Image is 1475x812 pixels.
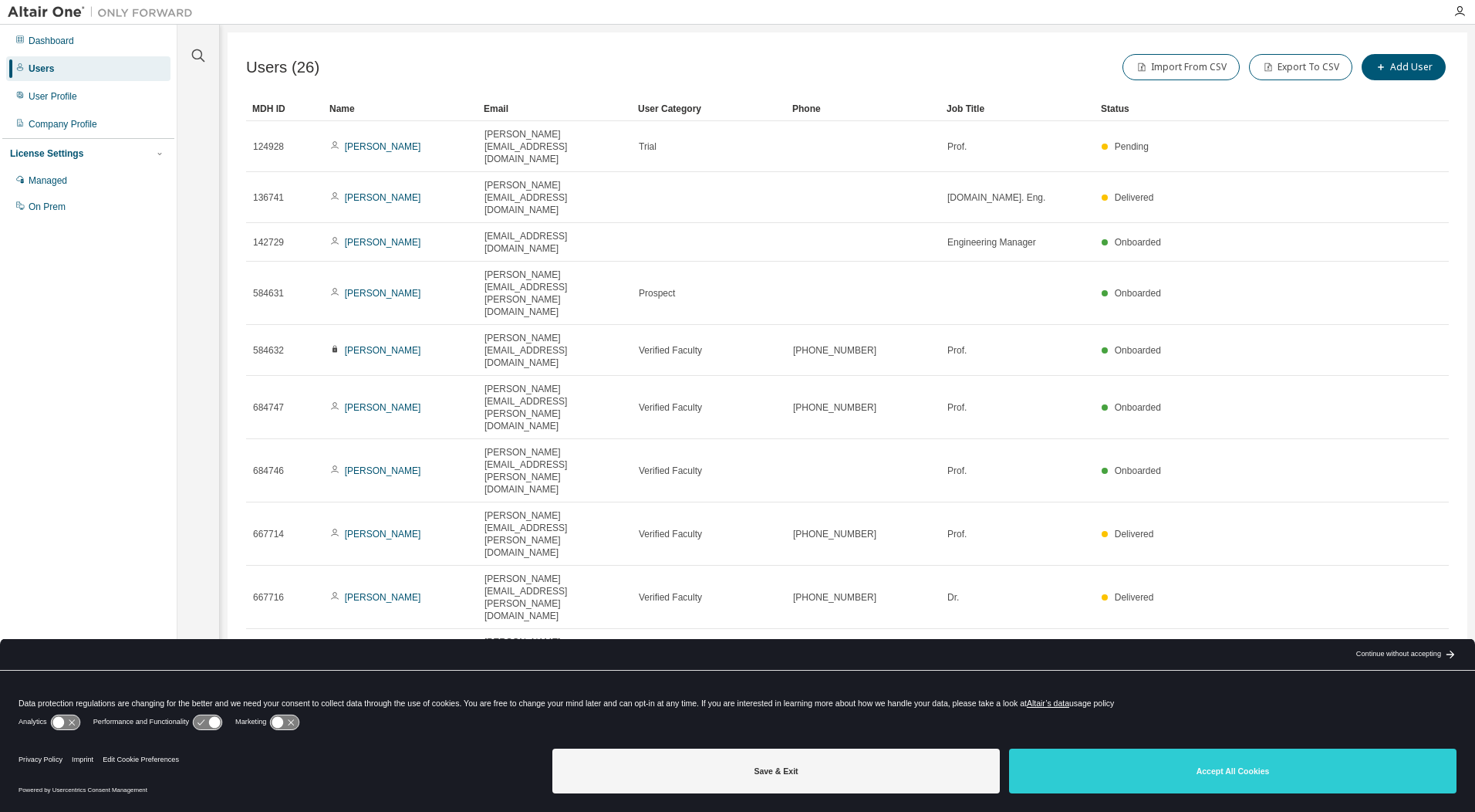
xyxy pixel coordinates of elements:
div: User Category [638,96,780,121]
span: [PERSON_NAME][EMAIL_ADDRESS][DOMAIN_NAME] [484,332,625,369]
span: Trial [639,140,656,153]
div: Phone [792,96,934,121]
button: Export To CSV [1249,54,1352,80]
span: Prof. [947,401,967,414]
div: Users [29,63,54,75]
span: Onboarded [1115,288,1161,299]
span: Onboarded [1115,402,1161,413]
span: Verified Faculty [639,528,702,540]
div: Company Profile [29,118,97,130]
a: [PERSON_NAME] [345,237,421,248]
span: Delivered [1115,529,1154,540]
span: 136741 [253,191,284,204]
button: Add User [1362,54,1446,80]
div: Email [484,96,626,121]
img: Altair One [8,5,201,20]
span: [PERSON_NAME][EMAIL_ADDRESS][PERSON_NAME][DOMAIN_NAME] [484,573,625,622]
span: 667714 [253,528,284,540]
div: Dashboard [29,35,74,47]
div: On Prem [29,201,66,213]
a: [PERSON_NAME] [345,402,421,413]
span: 124928 [253,140,284,153]
span: 142729 [253,236,284,249]
span: [PHONE_NUMBER] [793,528,876,540]
div: License Settings [10,147,83,160]
span: Verified Faculty [639,465,702,477]
span: Verified Faculty [639,591,702,604]
div: Managed [29,174,67,187]
span: 584631 [253,287,284,299]
span: Pending [1115,141,1149,152]
span: [PHONE_NUMBER] [793,401,876,414]
span: Onboarded [1115,237,1161,248]
span: Dr. [947,591,959,604]
span: [EMAIL_ADDRESS][DOMAIN_NAME] [484,230,625,255]
div: Status [1101,96,1356,121]
a: [PERSON_NAME] [345,192,421,203]
span: Prof. [947,465,967,477]
span: 584632 [253,344,284,357]
span: Engineering Manager [947,236,1036,249]
span: [PERSON_NAME][EMAIL_ADDRESS][DOMAIN_NAME] [484,179,625,216]
a: [PERSON_NAME] [345,592,421,603]
span: [DOMAIN_NAME]. Eng. [947,191,1045,204]
span: [PERSON_NAME][EMAIL_ADDRESS][PERSON_NAME][DOMAIN_NAME] [484,383,625,432]
div: User Profile [29,90,77,103]
div: Job Title [947,96,1089,121]
span: Onboarded [1115,465,1161,476]
span: [PERSON_NAME][EMAIL_ADDRESS][DOMAIN_NAME] [484,636,625,673]
span: Prof. [947,344,967,357]
span: Verified Faculty [639,401,702,414]
a: [PERSON_NAME] [345,465,421,476]
span: [PERSON_NAME][EMAIL_ADDRESS][PERSON_NAME][DOMAIN_NAME] [484,509,625,559]
div: Name [329,96,471,121]
button: Import From CSV [1122,54,1240,80]
span: [PERSON_NAME][EMAIL_ADDRESS][DOMAIN_NAME] [484,128,625,165]
span: [PHONE_NUMBER] [793,344,876,357]
span: [PERSON_NAME][EMAIL_ADDRESS][PERSON_NAME][DOMAIN_NAME] [484,446,625,496]
span: Prospect [639,287,675,299]
span: Verified Faculty [639,344,702,357]
span: Delivered [1115,192,1154,203]
span: Prof. [947,528,967,540]
a: [PERSON_NAME] [345,288,421,299]
span: [PHONE_NUMBER] [793,591,876,604]
span: Users (26) [246,59,319,76]
span: Delivered [1115,592,1154,603]
span: 667716 [253,591,284,604]
div: MDH ID [252,96,317,121]
a: [PERSON_NAME] [345,529,421,540]
a: [PERSON_NAME] [345,141,421,152]
span: Onboarded [1115,345,1161,356]
span: 684746 [253,465,284,477]
span: 684747 [253,401,284,414]
span: [PERSON_NAME][EMAIL_ADDRESS][PERSON_NAME][DOMAIN_NAME] [484,269,625,318]
a: [PERSON_NAME] [345,345,421,356]
span: Prof. [947,140,967,153]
